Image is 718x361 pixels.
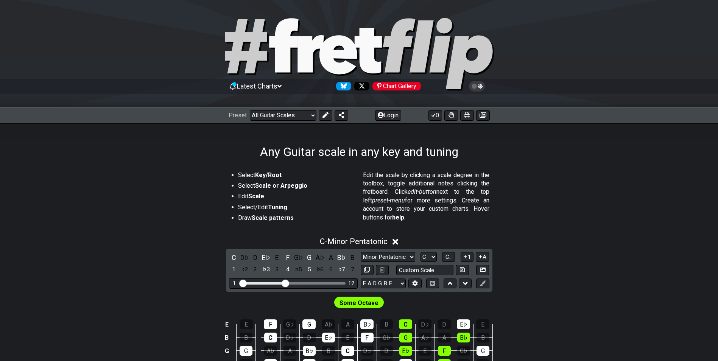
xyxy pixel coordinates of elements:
[261,265,271,275] div: toggle scale degree
[347,252,357,263] div: toggle pitch class
[240,252,249,263] div: toggle pitch class
[457,319,470,329] div: E♭
[375,110,401,121] button: Login
[476,110,490,121] button: Create image
[264,319,277,329] div: F
[337,265,347,275] div: toggle scale degree
[477,333,489,342] div: B
[459,279,472,289] button: Move down
[476,252,489,262] button: A
[320,237,388,246] span: C - Minor Pentatonic
[444,110,458,121] button: Toggle Dexterity for all fretkits
[237,82,277,90] span: Latest Charts
[238,214,354,224] li: Draw
[294,265,304,275] div: toggle scale degree
[326,252,336,263] div: toggle pitch class
[392,214,404,221] strong: help
[337,252,347,263] div: toggle pitch class
[340,297,378,308] span: First enable full edit mode to edit
[361,346,374,356] div: D♭
[233,280,236,287] div: 1
[319,110,332,121] button: Edit Preset
[428,110,442,121] button: 0
[399,319,412,329] div: C
[240,333,252,342] div: B
[222,344,231,358] td: G
[255,182,307,189] strong: Scale or Arpeggio
[315,265,325,275] div: toggle scale degree
[302,319,316,329] div: G
[361,279,406,289] select: Tuning
[229,252,239,263] div: toggle pitch class
[372,82,421,90] div: Chart Gallery
[240,319,253,329] div: E
[315,252,325,263] div: toggle pitch class
[361,265,374,275] button: Copy
[238,203,354,214] li: Select/Edit
[326,265,336,275] div: toggle scale degree
[399,346,412,356] div: E♭
[264,346,277,356] div: A♭
[438,333,451,342] div: A
[457,346,470,356] div: G♭
[461,252,473,262] button: 1
[419,333,431,342] div: A♭
[445,254,452,260] span: C..
[476,279,489,289] button: First click edit preset to enable marker editing
[229,265,239,275] div: toggle scale degree
[304,252,314,263] div: toggle pitch class
[322,333,335,342] div: E♭
[399,333,412,342] div: G
[229,112,247,119] span: Preset
[473,83,481,90] span: Toggle light / dark theme
[283,346,296,356] div: A
[444,279,456,289] button: Move up
[460,110,474,121] button: Print
[476,265,489,275] button: Create Image
[238,192,354,203] li: Edit
[361,252,415,262] select: Scale
[255,171,282,179] strong: Key/Root
[341,333,354,342] div: E
[380,346,393,356] div: D
[361,333,374,342] div: F
[333,82,351,90] a: Follow #fretflip at Bluesky
[457,333,470,342] div: B♭
[408,188,436,195] em: edit-button
[408,279,421,289] button: Edit Tuning
[341,319,354,329] div: A
[229,278,358,288] div: Visible fret range
[251,252,260,263] div: toggle pitch class
[252,214,294,221] strong: Scale patterns
[335,110,348,121] button: Share Preset
[303,346,316,356] div: B♭
[272,265,282,275] div: toggle scale degree
[438,346,451,356] div: F
[283,319,296,329] div: G♭
[260,145,458,159] h1: Any Guitar scale in any key and tuning
[380,319,393,329] div: B
[348,280,354,287] div: 12
[421,252,437,262] select: Tonic/Root
[376,265,389,275] button: Delete
[303,333,316,342] div: D
[369,82,421,90] a: #fretflip at Pinterest
[238,171,354,182] li: Select
[363,171,489,222] p: Edit the scale by clicking a scale degree in the toolbox, toggle additional notes clicking the fr...
[322,319,335,329] div: A♭
[438,319,451,329] div: D
[341,346,354,356] div: C
[426,279,439,289] button: Toggle horizontal chord view
[272,252,282,263] div: toggle pitch class
[222,331,231,344] td: B
[380,333,393,342] div: G♭
[283,265,293,275] div: toggle scale degree
[418,319,431,329] div: D♭
[294,252,304,263] div: toggle pitch class
[264,333,277,342] div: C
[347,265,357,275] div: toggle scale degree
[240,265,249,275] div: toggle scale degree
[240,346,252,356] div: G
[322,346,335,356] div: B
[283,252,293,263] div: toggle pitch class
